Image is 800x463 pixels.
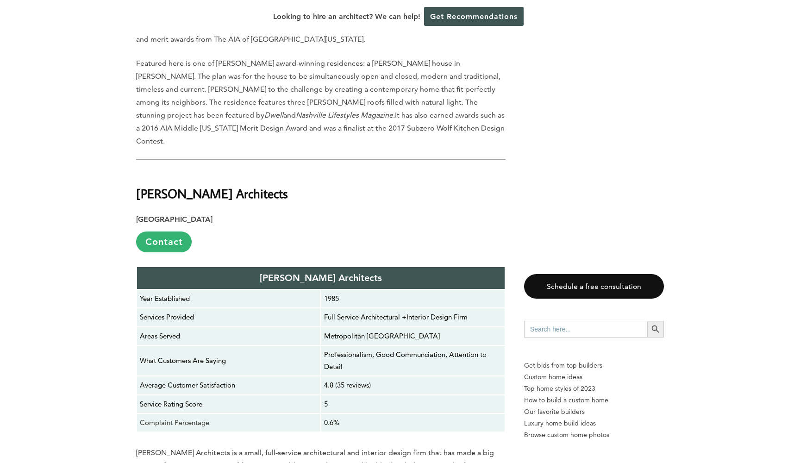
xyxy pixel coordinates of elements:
[264,111,283,119] em: Dwell
[140,311,318,323] p: Services Provided
[324,293,502,305] p: 1985
[650,324,661,334] svg: Search
[140,330,318,342] p: Areas Served
[524,371,664,383] a: Custom home ideas
[324,417,502,429] p: 0.6%
[140,398,318,410] p: Service Rating Score
[524,383,664,394] a: Top home styles of 2023
[524,406,664,418] a: Our favorite builders
[324,398,502,410] p: 5
[296,111,395,119] em: Nashville Lifestyles Magazine.
[140,293,318,305] p: Year Established
[324,379,502,391] p: 4.8 (35 reviews)
[424,7,524,26] a: Get Recommendations
[136,231,192,252] a: Contact
[524,321,647,338] input: Search here...
[524,360,664,371] p: Get bids from top builders
[524,274,664,299] a: Schedule a free consultation
[136,59,505,145] span: Featured here is one of [PERSON_NAME] award-winning residences: a [PERSON_NAME] house in [PERSON_...
[524,429,664,441] a: Browse custom home photos
[136,215,212,224] strong: [GEOGRAPHIC_DATA]
[524,418,664,429] a: Luxury home build ideas
[140,355,318,367] p: What Customers Are Saying
[260,272,382,283] strong: [PERSON_NAME] Architects
[324,349,502,373] p: Professionalism, Good Communciation, Attention to Detail
[140,379,318,391] p: Average Customer Satisfaction
[136,185,288,201] strong: [PERSON_NAME] Architects
[324,311,502,323] p: Full Service Architectural +Interior Design Firm
[140,417,318,429] p: Complaint Percentage
[324,330,502,342] p: Metropolitan [GEOGRAPHIC_DATA]
[524,394,664,406] a: How to build a custom home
